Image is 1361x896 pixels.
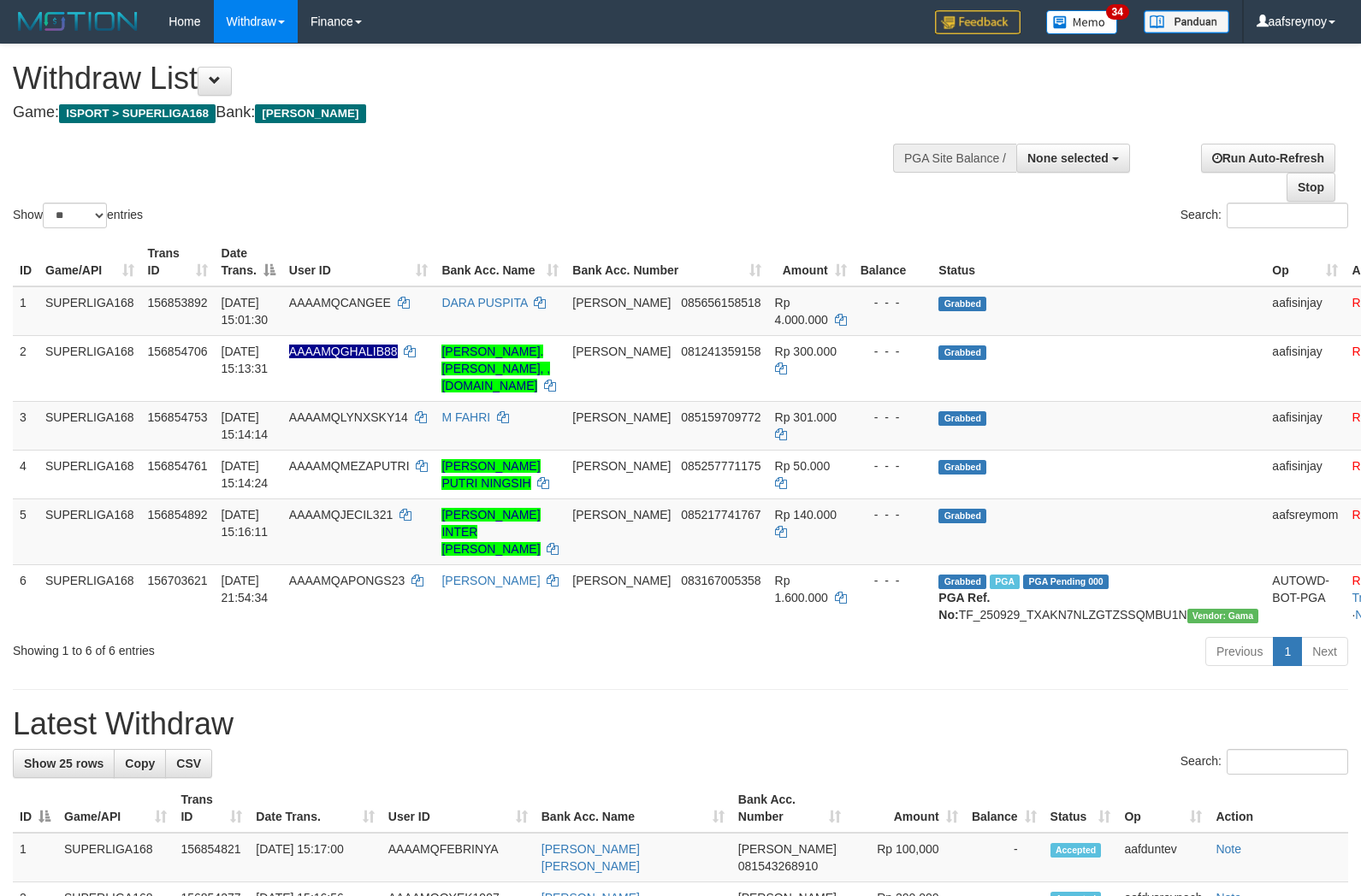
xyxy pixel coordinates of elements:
td: aafsreymom [1265,498,1345,564]
span: [PERSON_NAME] [572,345,671,358]
a: [PERSON_NAME] INTER [PERSON_NAME] [441,508,540,556]
td: SUPERLIGA168 [38,401,141,450]
td: 4 [13,450,38,498]
td: TF_250929_TXAKN7NLZGTZSSQMBU1N [932,564,1265,630]
span: Grabbed [938,575,986,589]
a: Show 25 rows [13,749,115,778]
span: [DATE] 15:01:30 [222,296,269,327]
td: 5 [13,498,38,564]
label: Show entries [13,203,143,228]
span: 156854706 [148,345,208,358]
td: aafduntev [1117,833,1209,882]
span: [DATE] 15:13:31 [222,345,269,375]
span: Copy 081543268910 to clipboard [738,859,818,873]
span: [PERSON_NAME] [572,508,671,522]
span: Grabbed [938,460,986,475]
a: Next [1301,637,1348,666]
span: Grabbed [938,345,986,360]
span: Rp 301.000 [775,410,837,424]
th: Balance [854,238,932,286]
span: Copy 083167005358 to clipboard [681,574,760,587]
b: PGA Ref. No: [938,591,990,622]
span: Rp 4.000.000 [775,296,828,327]
span: AAAAMQJECIL321 [289,508,393,522]
th: ID: activate to sort column descending [13,784,57,833]
button: None selected [1016,144,1130,173]
td: SUPERLIGA168 [57,833,174,882]
th: Action [1209,784,1348,833]
th: Trans ID: activate to sort column ascending [141,238,215,286]
td: SUPERLIGA168 [38,564,141,630]
div: - - - [861,343,926,360]
label: Search: [1181,749,1348,775]
div: - - - [861,457,926,475]
div: PGA Site Balance / [893,144,1016,173]
th: Bank Acc. Number: activate to sort column ascending [731,784,848,833]
img: MOTION_logo.png [13,9,143,34]
span: Copy [125,757,155,770]
span: AAAAMQMEZAPUTRI [289,459,410,473]
span: AAAAMQCANGEE [289,296,391,309]
span: [DATE] 15:14:24 [222,459,269,490]
span: None selected [1027,151,1109,165]
th: User ID: activate to sort column ascending [282,238,435,286]
h4: Game: Bank: [13,104,891,121]
span: Nama rekening ada tanda titik/strip, harap diedit [289,345,398,358]
span: Grabbed [938,297,986,311]
th: Amount: activate to sort column ascending [848,784,965,833]
span: [DATE] 15:16:11 [222,508,269,539]
div: - - - [861,294,926,311]
th: Status [932,238,1265,286]
span: Rp 1.600.000 [775,574,828,604]
span: 156854753 [148,410,208,424]
span: CSV [176,757,201,770]
span: Copy 081241359158 to clipboard [681,345,760,358]
div: - - - [861,409,926,426]
a: [PERSON_NAME]. [PERSON_NAME], , [DOMAIN_NAME] [441,345,550,392]
th: Balance: activate to sort column ascending [965,784,1044,833]
select: Showentries [43,203,107,228]
span: Copy 085257771175 to clipboard [681,459,760,473]
span: ISPORT > SUPERLIGA168 [59,104,216,123]
div: Showing 1 to 6 of 6 entries [13,635,554,659]
td: SUPERLIGA168 [38,498,141,564]
a: CSV [165,749,212,778]
span: [PERSON_NAME] [572,296,671,309]
th: Op: activate to sort column ascending [1117,784,1209,833]
th: Date Trans.: activate to sort column descending [215,238,282,286]
th: Bank Acc. Name: activate to sort column ascending [535,784,731,833]
th: Amount: activate to sort column ascending [768,238,854,286]
a: Run Auto-Refresh [1201,144,1335,173]
div: - - - [861,572,926,589]
td: 3 [13,401,38,450]
span: Grabbed [938,509,986,523]
td: SUPERLIGA168 [38,286,141,336]
span: AAAAMQLYNXSKY14 [289,410,408,424]
span: Vendor URL: https://trx31.1velocity.biz [1187,609,1259,623]
span: [PERSON_NAME] [738,842,837,856]
span: Marked by aafchhiseyha [990,575,1020,589]
td: AUTOWD-BOT-PGA [1265,564,1345,630]
td: 2 [13,335,38,401]
span: 156853892 [148,296,208,309]
span: 156703621 [148,574,208,587]
input: Search: [1227,749,1348,775]
td: aafisinjay [1265,401,1345,450]
span: [PERSON_NAME] [255,104,365,123]
input: Search: [1227,203,1348,228]
th: Trans ID: activate to sort column ascending [174,784,249,833]
span: 156854892 [148,508,208,522]
a: Previous [1205,637,1274,666]
td: aafisinjay [1265,286,1345,336]
td: 1 [13,286,38,336]
td: 6 [13,564,38,630]
td: 1 [13,833,57,882]
span: AAAAMQAPONGS23 [289,574,405,587]
th: Game/API: activate to sort column ascending [38,238,141,286]
span: Copy 085159709772 to clipboard [681,410,760,424]
div: - - - [861,506,926,523]
th: ID [13,238,38,286]
td: - [965,833,1044,882]
th: Status: activate to sort column ascending [1044,784,1118,833]
h1: Withdraw List [13,62,891,96]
